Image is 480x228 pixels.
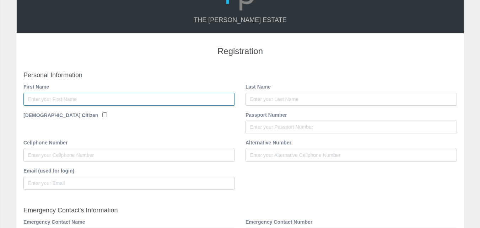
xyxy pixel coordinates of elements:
label: Email (used for login) [23,167,74,175]
h4: The [PERSON_NAME] Estate [24,17,457,24]
label: Alternative Number [246,139,291,147]
label: [DEMOGRAPHIC_DATA] Citizen [23,111,98,120]
label: Emergency Contact Name [23,218,85,226]
label: Cellphone Number [23,139,68,147]
input: Enter your Cellphone Number [23,149,235,161]
h4: Emergency Contact's Information [23,207,457,214]
label: Passport Number [246,111,287,119]
label: Emergency Contact Number [246,218,312,226]
label: First Name [23,83,49,91]
input: Enter your Passport Number [246,121,457,133]
label: Last Name [246,83,271,91]
input: Enter your Alternative Cellphone Number [246,149,457,161]
input: Enter your Last Name [246,93,457,106]
input: Enter your Email [23,177,235,190]
input: Enter your First Name [23,93,235,106]
h3: Registration [23,47,457,56]
h4: Personal Information [23,72,457,79]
